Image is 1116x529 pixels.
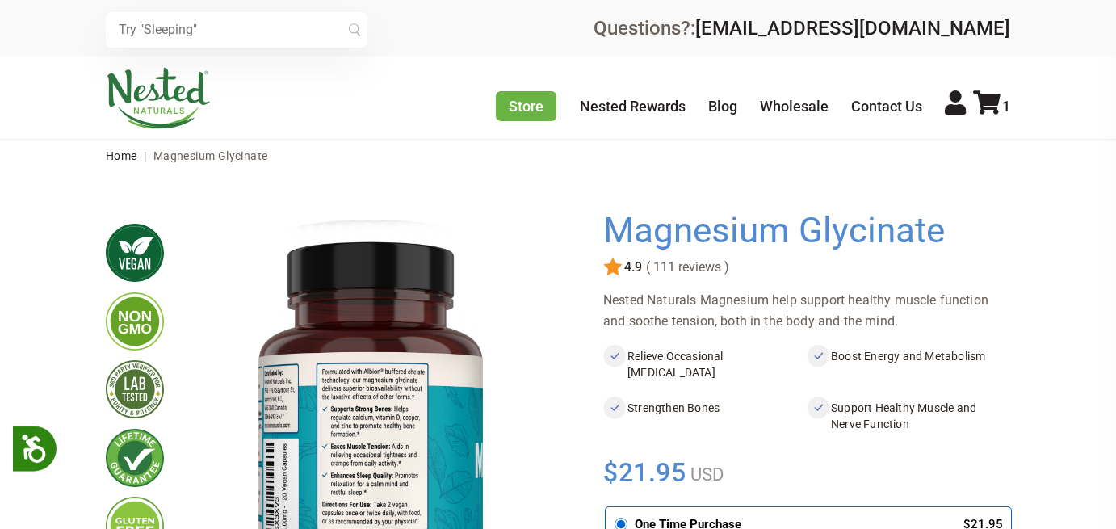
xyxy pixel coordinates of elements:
span: USD [686,464,724,485]
a: Home [106,149,137,162]
a: 1 [973,98,1010,115]
li: Support Healthy Muscle and Nerve Function [807,397,1010,435]
li: Strengthen Bones [603,397,807,435]
li: Boost Energy and Metabolism [807,345,1010,384]
span: 4.9 [623,260,642,275]
img: vegan [106,224,164,282]
span: | [140,149,150,162]
span: ( 111 reviews ) [642,260,729,275]
nav: breadcrumbs [106,140,1010,172]
span: $21.95 [603,455,686,490]
a: Contact Us [851,98,922,115]
img: thirdpartytested [106,360,164,418]
span: 1 [1002,98,1010,115]
a: [EMAIL_ADDRESS][DOMAIN_NAME] [695,17,1010,40]
h1: Magnesium Glycinate [603,211,1002,251]
img: gmofree [106,292,164,351]
img: lifetimeguarantee [106,429,164,487]
img: Nested Naturals [106,68,211,129]
div: Questions?: [594,19,1010,38]
div: Nested Naturals Magnesium help support healthy muscle function and soothe tension, both in the bo... [603,290,1010,332]
a: Nested Rewards [580,98,686,115]
input: Try "Sleeping" [106,12,367,48]
img: star.svg [603,258,623,277]
span: Magnesium Glycinate [153,149,268,162]
li: Relieve Occasional [MEDICAL_DATA] [603,345,807,384]
a: Wholesale [760,98,829,115]
a: Blog [708,98,737,115]
a: Store [496,91,556,121]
